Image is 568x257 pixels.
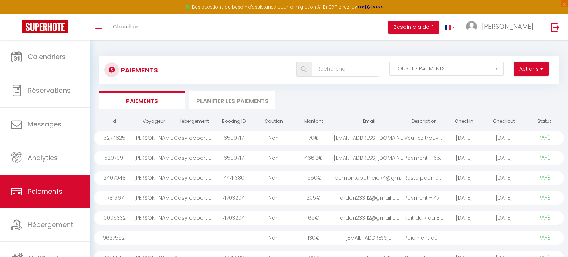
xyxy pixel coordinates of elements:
div: 70 [294,131,334,145]
th: Email [334,115,404,128]
div: [DATE] [484,211,524,225]
span: Chercher [113,23,138,30]
div: [EMAIL_ADDRESS][DOMAIN_NAME]... [334,131,404,145]
div: 205 [294,191,334,205]
div: 4703204 [214,211,254,225]
div: [PERSON_NAME] Quiles [134,171,174,185]
div: 6599717 [214,151,254,165]
img: logout [551,23,560,32]
div: [DATE] [484,171,524,185]
div: [PERSON_NAME] [134,191,174,205]
h3: Paiements [121,62,158,78]
div: [DATE] [444,151,484,165]
button: Actions [514,62,549,77]
button: Besoin d'aide ? [388,21,439,34]
div: 10009332 [94,211,134,225]
span: Messages [28,119,61,129]
th: Caution [254,115,294,128]
th: Booking ID [214,115,254,128]
div: Reste pour le séjour [404,171,444,185]
th: Hébergement [174,115,214,128]
div: [DATE] [484,131,524,145]
li: Paiements [99,91,185,109]
div: Veuillez trouver ci ... [404,131,444,145]
img: Super Booking [22,20,68,33]
span: € [314,134,319,142]
div: [DATE] [444,191,484,205]
a: >>> ICI <<<< [357,4,383,10]
span: [PERSON_NAME] [482,22,534,31]
span: € [316,194,321,202]
div: Cosy appart entre [GEOGRAPHIC_DATA] et [GEOGRAPHIC_DATA]. [174,191,214,205]
div: Non [254,191,294,205]
th: Checkin [444,115,484,128]
span: Réservations [28,86,71,95]
div: [DATE] [444,131,484,145]
span: Analytics [28,153,58,162]
div: [PERSON_NAME] Consultora de Belleza [134,131,174,145]
div: [EMAIL_ADDRESS]... [334,231,404,245]
div: 65 [294,211,334,225]
span: € [318,154,323,162]
div: 12407048 [94,171,134,185]
div: jordan233112@gmail.c... [334,211,404,225]
div: Paiement du séjour d... [404,231,444,245]
th: Id [94,115,134,128]
th: Voyageur [134,115,174,128]
div: Non [254,211,294,225]
div: 466.2 [294,151,334,165]
div: Cosy appart entre [GEOGRAPHIC_DATA] et [GEOGRAPHIC_DATA]. [174,171,214,185]
div: Payment - 4703204 - ... [404,191,444,205]
th: Montant [294,115,334,128]
div: 15274625 [94,131,134,145]
span: Hébergement [28,220,73,229]
div: 4441380 [214,171,254,185]
div: 6599717 [214,131,254,145]
div: Non [254,131,294,145]
div: [DATE] [444,211,484,225]
span: € [315,234,320,241]
th: Statut [524,115,564,128]
span: € [315,214,319,222]
a: Chercher [107,14,144,40]
img: ... [466,21,477,32]
div: [PERSON_NAME] [134,211,174,225]
div: [PERSON_NAME] Consultora de Belleza [134,151,174,165]
div: 15207991 [94,151,134,165]
span: Paiements [28,187,62,196]
div: 4703204 [214,191,254,205]
div: 1650 [294,171,334,185]
div: 9627592 [94,231,134,245]
input: Recherche [312,62,380,77]
div: [EMAIL_ADDRESS][DOMAIN_NAME]... [334,151,404,165]
div: 130 [294,231,334,245]
div: Non [254,151,294,165]
li: Planifier les paiements [189,91,275,109]
div: Cosy appart entre [GEOGRAPHIC_DATA] et [GEOGRAPHIC_DATA]. [174,211,214,225]
div: [DATE] [444,171,484,185]
th: Description [404,115,444,128]
div: Payment - 6599717 - ... [404,151,444,165]
div: Cosy appart entre [GEOGRAPHIC_DATA] et [GEOGRAPHIC_DATA]. [174,151,214,165]
div: bemontepatricia74@gm... [334,171,404,185]
div: Non [254,231,294,245]
div: [DATE] [484,151,524,165]
span: Calendriers [28,52,66,61]
div: jordan233112@gmail.c... [334,191,404,205]
span: € [317,174,322,182]
th: Checkout [484,115,524,128]
div: Non [254,171,294,185]
div: Nuit du 7 au 8 décem... [404,211,444,225]
div: 11781967 [94,191,134,205]
div: [DATE] [484,191,524,205]
a: ... [PERSON_NAME] [460,14,543,40]
div: Cosy appart entre [GEOGRAPHIC_DATA] et [GEOGRAPHIC_DATA]. [174,131,214,145]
